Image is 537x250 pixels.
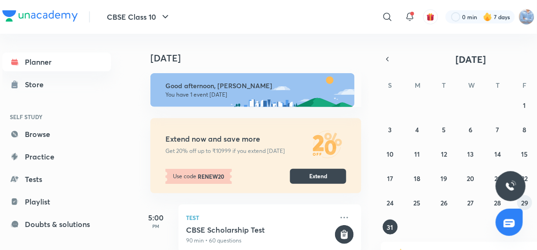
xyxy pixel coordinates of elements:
[469,125,473,134] abbr: August 6, 2025
[137,212,175,223] h5: 5:00
[410,146,425,161] button: August 11, 2025
[523,101,526,110] abbr: August 1, 2025
[494,198,501,207] abbr: August 28, 2025
[517,146,532,161] button: August 15, 2025
[441,174,447,183] abbr: August 19, 2025
[383,195,398,210] button: August 24, 2025
[165,134,309,144] h5: Extend now and save more
[2,125,111,144] a: Browse
[496,125,500,134] abbr: August 7, 2025
[517,195,532,210] button: August 29, 2025
[456,53,486,66] span: [DATE]
[496,81,500,90] abbr: Thursday
[522,174,528,183] abbr: August 22, 2025
[519,9,535,25] img: sukhneet singh sidhu
[467,174,475,183] abbr: August 20, 2025
[414,174,420,183] abbr: August 18, 2025
[437,171,452,186] button: August 19, 2025
[521,198,528,207] abbr: August 29, 2025
[387,174,393,183] abbr: August 17, 2025
[165,147,309,155] p: Get 20% off up to ₹10999 if you extend [DATE]
[186,225,333,235] h5: CBSE Scholarship Test
[415,125,419,134] abbr: August 4, 2025
[101,8,177,26] button: CBSE Class 10
[463,195,478,210] button: August 27, 2025
[437,146,452,161] button: August 12, 2025
[410,171,425,186] button: August 18, 2025
[483,12,492,22] img: streak
[165,169,232,184] p: Use code
[150,73,355,107] img: afternoon
[505,181,516,192] img: ttu
[423,9,438,24] button: avatar
[25,79,49,90] div: Store
[463,122,478,137] button: August 6, 2025
[2,10,78,24] a: Company Logo
[2,75,111,94] a: Store
[414,150,420,159] abbr: August 11, 2025
[468,198,474,207] abbr: August 27, 2025
[165,91,346,98] p: You have 1 event [DATE]
[426,13,435,21] img: avatar
[517,98,532,113] button: August 1, 2025
[137,223,175,229] p: PM
[2,147,111,166] a: Practice
[490,171,505,186] button: August 21, 2025
[2,109,111,125] h6: SELF STUDY
[468,150,474,159] abbr: August 13, 2025
[165,82,346,90] h6: Good afternoon, [PERSON_NAME]
[437,122,452,137] button: August 5, 2025
[309,126,346,163] img: Extend now and save more
[494,150,501,159] abbr: August 14, 2025
[490,195,505,210] button: August 28, 2025
[522,150,528,159] abbr: August 15, 2025
[410,122,425,137] button: August 4, 2025
[437,195,452,210] button: August 26, 2025
[2,215,111,234] a: Doubts & solutions
[517,171,532,186] button: August 22, 2025
[441,150,447,159] abbr: August 12, 2025
[186,236,333,245] p: 90 min • 60 questions
[383,146,398,161] button: August 10, 2025
[469,81,475,90] abbr: Wednesday
[517,122,532,137] button: August 8, 2025
[495,174,501,183] abbr: August 21, 2025
[410,195,425,210] button: August 25, 2025
[2,192,111,211] a: Playlist
[442,125,446,134] abbr: August 5, 2025
[415,81,420,90] abbr: Monday
[2,10,78,22] img: Company Logo
[290,169,346,184] button: Extend
[387,150,394,159] abbr: August 10, 2025
[383,220,398,235] button: August 31, 2025
[523,125,527,134] abbr: August 8, 2025
[463,171,478,186] button: August 20, 2025
[490,146,505,161] button: August 14, 2025
[383,171,398,186] button: August 17, 2025
[388,125,392,134] abbr: August 3, 2025
[2,53,111,71] a: Planner
[387,223,394,232] abbr: August 31, 2025
[383,122,398,137] button: August 3, 2025
[2,170,111,189] a: Tests
[442,81,446,90] abbr: Tuesday
[440,198,447,207] abbr: August 26, 2025
[523,81,527,90] abbr: Friday
[150,53,371,64] h4: [DATE]
[490,122,505,137] button: August 7, 2025
[463,146,478,161] button: August 13, 2025
[196,172,224,181] strong: RENEW20
[414,198,421,207] abbr: August 25, 2025
[387,198,394,207] abbr: August 24, 2025
[388,81,392,90] abbr: Sunday
[186,212,333,223] p: Test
